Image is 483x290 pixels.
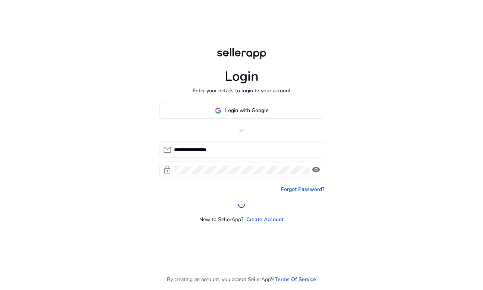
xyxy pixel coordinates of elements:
[225,68,259,85] h1: Login
[193,87,291,95] p: Enter your details to login to your account
[159,126,324,134] p: or
[246,216,284,223] a: Create Account
[312,165,321,174] span: visibility
[281,185,324,193] a: Forgot Password?
[163,165,172,174] span: lock
[163,145,172,154] span: mail
[215,107,221,114] img: google-logo.svg
[199,216,243,223] p: New to SellerApp?
[225,106,268,114] span: Login with Google
[159,102,324,119] button: Login with Google
[275,275,316,283] a: Terms Of Service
